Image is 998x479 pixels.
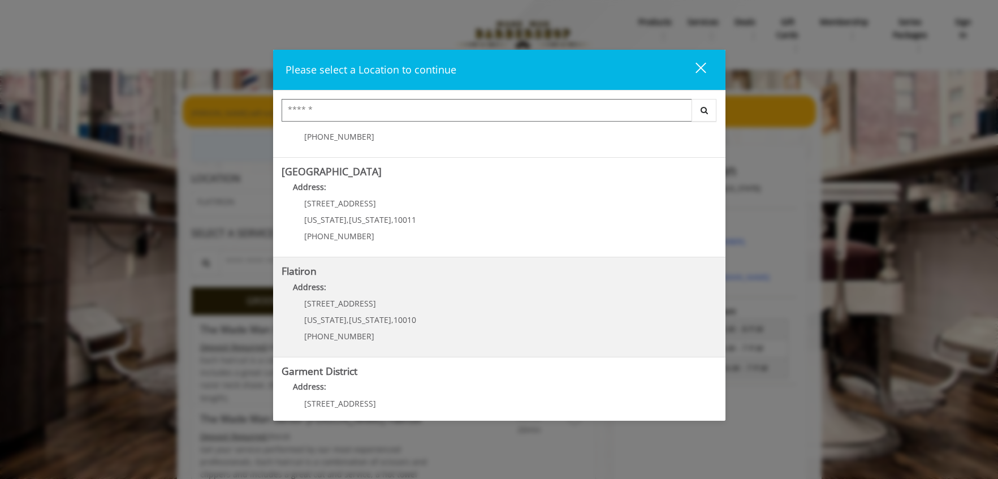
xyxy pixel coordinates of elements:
[394,415,416,425] span: 10018
[347,214,349,225] span: ,
[391,415,394,425] span: ,
[293,182,326,192] b: Address:
[304,298,376,309] span: [STREET_ADDRESS]
[394,314,416,325] span: 10010
[282,99,692,122] input: Search Center
[682,62,705,79] div: close dialog
[349,314,391,325] span: [US_STATE]
[304,198,376,209] span: [STREET_ADDRESS]
[347,314,349,325] span: ,
[675,58,713,81] button: close dialog
[394,214,416,225] span: 10011
[282,264,317,278] b: Flatiron
[698,106,711,114] i: Search button
[304,214,347,225] span: [US_STATE]
[347,415,349,425] span: ,
[349,415,391,425] span: [US_STATE]
[349,214,391,225] span: [US_STATE]
[304,331,374,342] span: [PHONE_NUMBER]
[282,99,717,127] div: Center Select
[282,364,357,378] b: Garment District
[304,231,374,241] span: [PHONE_NUMBER]
[391,314,394,325] span: ,
[286,63,456,76] span: Please select a Location to continue
[304,314,347,325] span: [US_STATE]
[304,131,374,142] span: [PHONE_NUMBER]
[293,282,326,292] b: Address:
[304,398,376,409] span: [STREET_ADDRESS]
[282,165,382,178] b: [GEOGRAPHIC_DATA]
[391,214,394,225] span: ,
[304,415,347,425] span: [US_STATE]
[293,381,326,392] b: Address:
